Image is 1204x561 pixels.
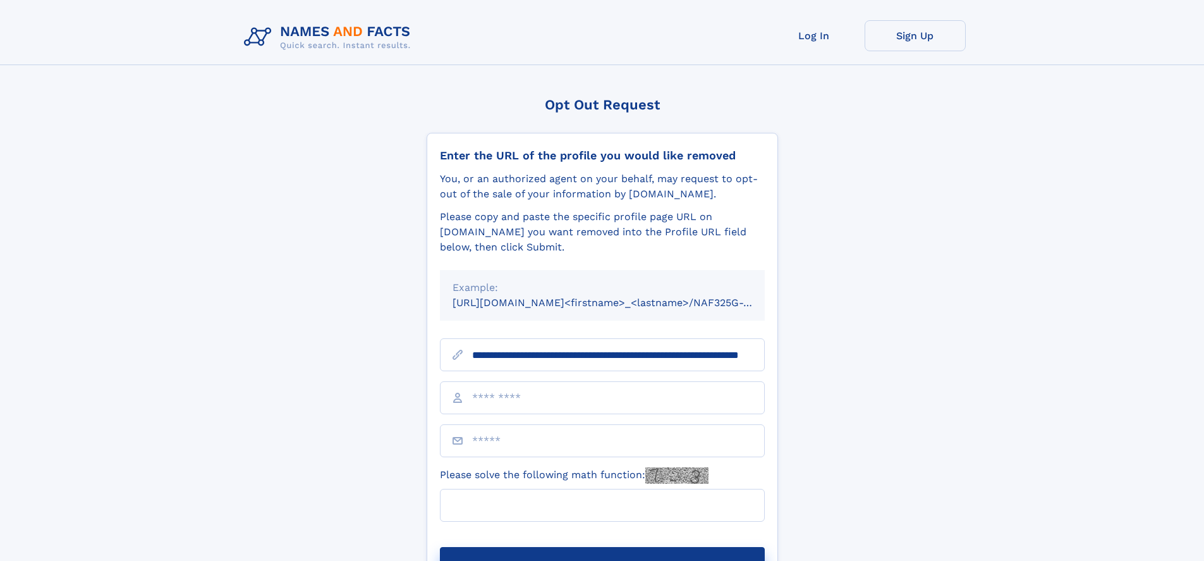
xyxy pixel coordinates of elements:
label: Please solve the following math function: [440,467,708,484]
a: Sign Up [865,20,966,51]
img: Logo Names and Facts [239,20,421,54]
a: Log In [763,20,865,51]
div: Opt Out Request [427,97,778,113]
div: Enter the URL of the profile you would like removed [440,149,765,163]
div: Example: [453,280,752,295]
div: You, or an authorized agent on your behalf, may request to opt-out of the sale of your informatio... [440,171,765,202]
div: Please copy and paste the specific profile page URL on [DOMAIN_NAME] you want removed into the Pr... [440,209,765,255]
small: [URL][DOMAIN_NAME]<firstname>_<lastname>/NAF325G-xxxxxxxx [453,297,789,309]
